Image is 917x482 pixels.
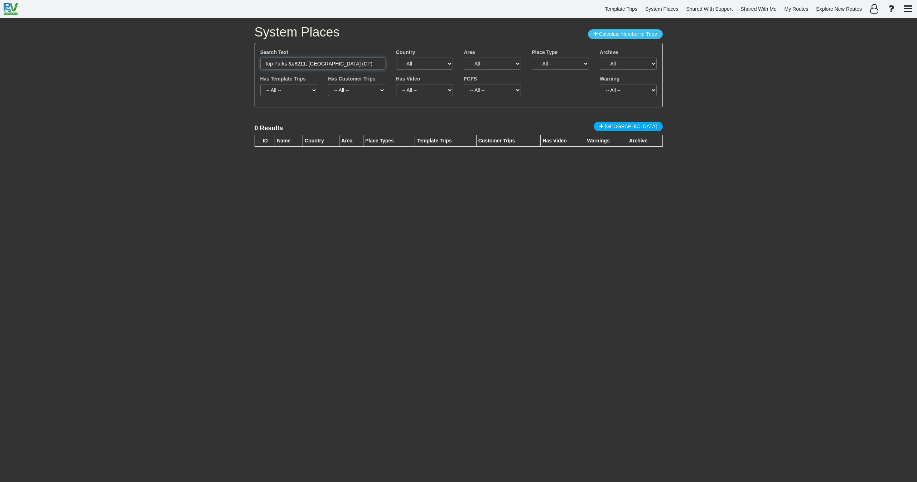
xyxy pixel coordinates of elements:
th: Archive [627,135,662,146]
span: System Places [255,25,340,39]
a: Explore New Routes [813,2,865,16]
a: Shared With Support [683,2,736,16]
label: Has Video [396,75,420,82]
label: Has Customer Trips [328,75,375,82]
span: [GEOGRAPHIC_DATA] [605,123,657,129]
th: Country [303,135,339,146]
label: Warning [600,75,619,82]
label: Country [396,49,415,56]
span: Calculate Number of Trips [599,31,657,37]
span: Shared With Me [740,6,776,12]
a: My Routes [781,2,812,16]
img: RvPlanetLogo.png [4,3,18,15]
label: FCFS [464,75,477,82]
span: System Places [645,6,679,12]
label: Area [464,49,475,56]
label: Has Template Trips [260,75,306,82]
span: My Routes [785,6,809,12]
a: System Places [642,2,682,16]
label: Archive [600,49,618,56]
th: Area [339,135,363,146]
a: [GEOGRAPHIC_DATA] [594,122,663,131]
button: Calculate Number of Trips [588,29,663,39]
th: Template Trips [415,135,476,146]
th: Name [275,135,303,146]
th: Place Types [363,135,415,146]
a: Shared With Me [737,2,780,16]
th: ID [261,135,275,146]
th: Has Video [541,135,585,146]
a: Template Trips [602,2,641,16]
label: Place Type [532,49,558,56]
span: Shared With Support [686,6,733,12]
lable: 0 Results [255,125,283,132]
th: Customer Trips [476,135,541,146]
th: Warnings [585,135,627,146]
span: Explore New Routes [816,6,862,12]
span: Template Trips [605,6,637,12]
label: Search Text [260,49,288,56]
